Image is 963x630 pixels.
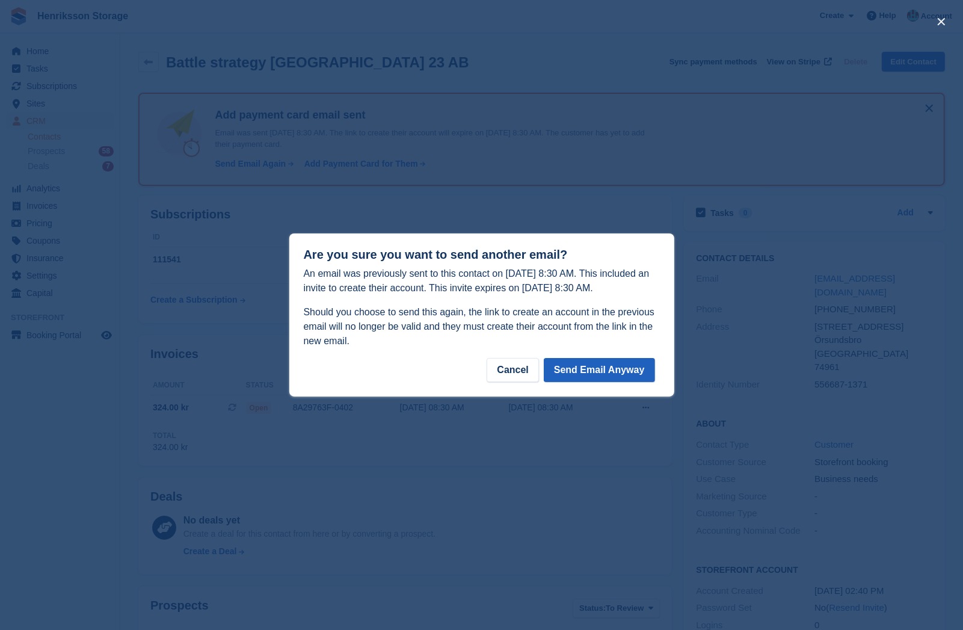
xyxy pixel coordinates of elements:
[304,267,660,295] p: An email was previously sent to this contact on [DATE] 8:30 AM. This included an invite to create...
[304,305,660,348] p: Should you choose to send this again, the link to create an account in the previous email will no...
[304,248,660,262] h1: Are you sure you want to send another email?
[932,12,951,31] button: close
[544,358,655,382] button: Send Email Anyway
[487,358,538,382] div: Cancel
